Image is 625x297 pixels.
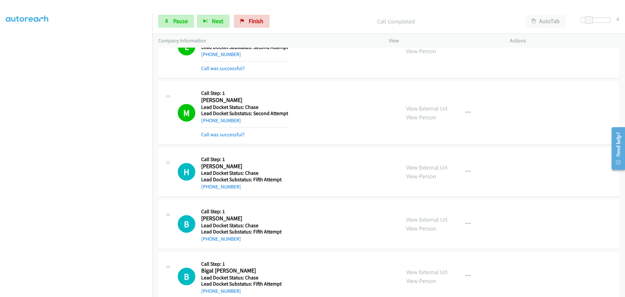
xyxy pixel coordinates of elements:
[201,44,288,51] h5: Lead Docket Substatus: Second Attempt
[406,105,448,112] a: View External Url
[178,215,195,233] div: The call is yet to be attempted
[173,17,188,25] span: Pause
[406,47,436,55] a: View Person
[278,17,514,26] p: Call Completed
[406,277,436,285] a: View Person
[178,268,195,285] h1: B
[616,15,619,23] div: 4
[201,97,286,104] h2: [PERSON_NAME]
[406,172,436,180] a: View Person
[201,275,286,281] h5: Lead Docket Status: Chase
[178,215,195,233] h1: B
[178,104,195,122] h1: M
[406,113,436,121] a: View Person
[201,208,286,215] h5: Call Step: 1
[234,15,270,28] a: Finish
[201,65,245,71] a: Call was successful?
[406,225,436,232] a: View Person
[406,268,448,276] a: View External Url
[201,90,288,97] h5: Call Step: 1
[201,176,286,183] h5: Lead Docket Substatus: Fifth Attempt
[201,288,241,294] a: [PHONE_NUMBER]
[406,216,448,223] a: View External Url
[178,163,195,181] div: The call is yet to be attempted
[201,267,286,275] h2: Bigal [PERSON_NAME]
[201,131,245,138] a: Call was successful?
[158,15,194,28] a: Pause
[201,170,286,176] h5: Lead Docket Status: Chase
[249,17,263,25] span: Finish
[201,215,286,222] h2: [PERSON_NAME]
[158,37,377,45] p: Company Information
[201,222,286,229] h5: Lead Docket Status: Chase
[389,37,498,45] p: View
[525,15,566,28] button: AutoTab
[201,51,241,57] a: [PHONE_NUMBER]
[201,236,241,242] a: [PHONE_NUMBER]
[201,184,241,190] a: [PHONE_NUMBER]
[201,229,286,235] h5: Lead Docket Substatus: Fifth Attempt
[197,15,229,28] button: Next
[201,104,288,111] h5: Lead Docket Status: Chase
[201,261,286,267] h5: Call Step: 1
[606,123,625,174] iframe: Resource Center
[201,156,286,163] h5: Call Step: 1
[201,163,286,170] h2: [PERSON_NAME]
[201,110,288,117] h5: Lead Docket Substatus: Second Attempt
[178,163,195,181] h1: H
[510,37,619,45] p: Actions
[212,17,223,25] span: Next
[406,164,448,171] a: View External Url
[178,268,195,285] div: The call is yet to be attempted
[201,117,241,124] a: [PHONE_NUMBER]
[201,281,286,287] h5: Lead Docket Substatus: Fifth Attempt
